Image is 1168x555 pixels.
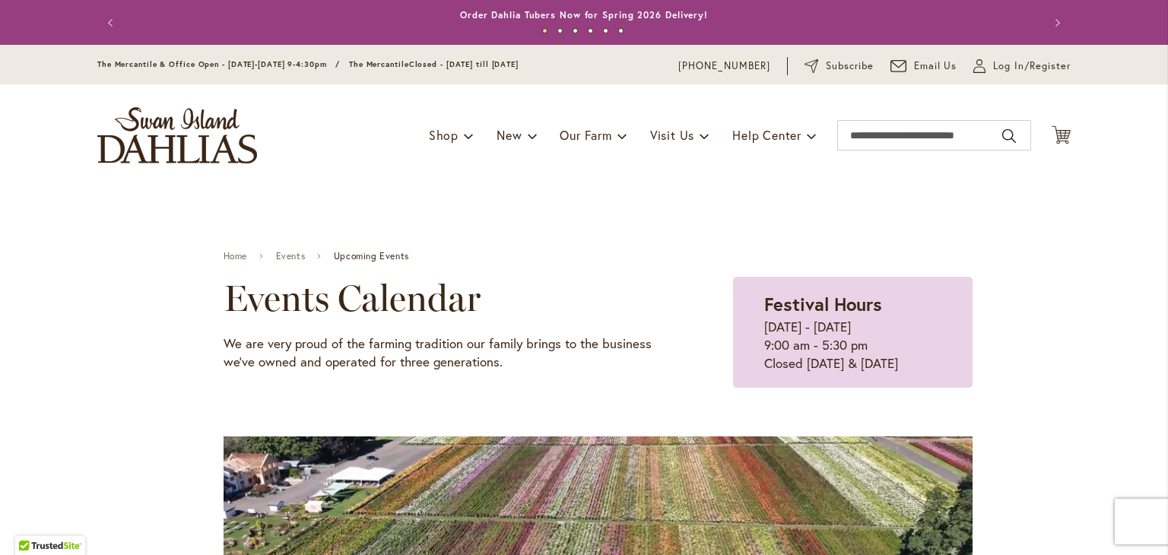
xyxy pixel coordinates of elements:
[603,28,608,33] button: 5 of 6
[588,28,593,33] button: 4 of 6
[560,127,611,143] span: Our Farm
[1040,8,1071,38] button: Next
[993,59,1071,74] span: Log In/Register
[914,59,957,74] span: Email Us
[224,251,247,262] a: Home
[764,318,941,373] p: [DATE] - [DATE] 9:00 am - 5:30 pm Closed [DATE] & [DATE]
[460,9,708,21] a: Order Dahlia Tubers Now for Spring 2026 Delivery!
[97,59,409,69] span: The Mercantile & Office Open - [DATE]-[DATE] 9-4:30pm / The Mercantile
[497,127,522,143] span: New
[826,59,874,74] span: Subscribe
[618,28,624,33] button: 6 of 6
[97,8,128,38] button: Previous
[542,28,547,33] button: 1 of 6
[573,28,578,33] button: 3 of 6
[224,277,658,319] h2: Events Calendar
[805,59,874,74] a: Subscribe
[409,59,519,69] span: Closed - [DATE] till [DATE]
[557,28,563,33] button: 2 of 6
[650,127,694,143] span: Visit Us
[334,251,409,262] span: Upcoming Events
[224,335,658,371] p: We are very proud of the farming tradition our family brings to the business we've owned and oper...
[97,107,257,163] a: store logo
[764,292,882,316] strong: Festival Hours
[276,251,306,262] a: Events
[678,59,770,74] a: [PHONE_NUMBER]
[890,59,957,74] a: Email Us
[429,127,459,143] span: Shop
[732,127,801,143] span: Help Center
[973,59,1071,74] a: Log In/Register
